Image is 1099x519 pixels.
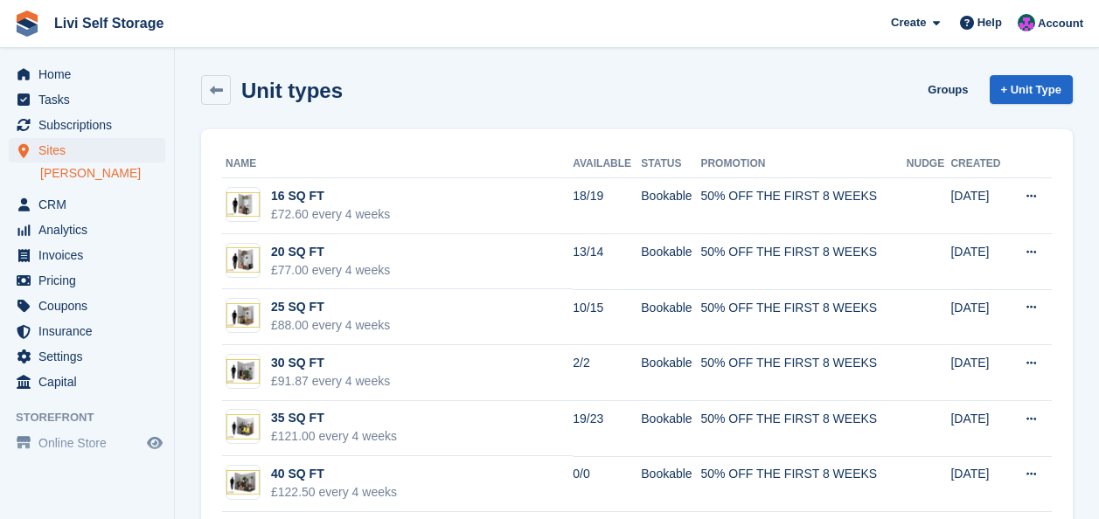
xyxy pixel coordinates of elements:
img: 15-sqft-unit.jpg [226,192,260,218]
img: 40-sqft-unit.jpg [226,470,260,495]
a: menu [9,431,165,455]
td: 13/14 [573,234,641,290]
td: 10/15 [573,289,641,345]
td: Bookable [641,178,700,234]
span: Account [1038,15,1083,32]
th: Available [573,150,641,178]
a: Livi Self Storage [47,9,170,38]
td: Bookable [641,456,700,512]
div: 30 SQ FT [271,354,390,372]
div: £121.00 every 4 weeks [271,427,397,446]
a: menu [9,268,165,293]
div: £122.50 every 4 weeks [271,483,397,502]
span: Storefront [16,409,174,426]
div: £72.60 every 4 weeks [271,205,390,224]
a: menu [9,113,165,137]
div: 25 SQ FT [271,298,390,316]
a: menu [9,192,165,217]
a: menu [9,344,165,369]
span: Capital [38,370,143,394]
div: 16 SQ FT [271,187,390,205]
span: Tasks [38,87,143,112]
span: Invoices [38,243,143,267]
span: Online Store [38,431,143,455]
a: menu [9,62,165,86]
td: 50% OFF THE FIRST 8 WEEKS [700,401,906,457]
span: Home [38,62,143,86]
th: Status [641,150,700,178]
td: [DATE] [950,401,1009,457]
td: 0/0 [573,456,641,512]
span: Coupons [38,294,143,318]
td: 18/19 [573,178,641,234]
div: 35 SQ FT [271,409,397,427]
div: £77.00 every 4 weeks [271,261,390,280]
a: menu [9,243,165,267]
td: [DATE] [950,178,1009,234]
img: stora-icon-8386f47178a22dfd0bd8f6a31ec36ba5ce8667c1dd55bd0f319d3a0aa187defe.svg [14,10,40,37]
img: Graham Cameron [1018,14,1035,31]
img: 35-sqft-unit.jpg [226,414,260,439]
span: Sites [38,138,143,163]
span: CRM [38,192,143,217]
span: Insurance [38,319,143,343]
td: Bookable [641,345,700,401]
td: [DATE] [950,345,1009,401]
td: 19/23 [573,401,641,457]
img: 30-sqft-unit.jpg [226,359,260,384]
span: Settings [38,344,143,369]
a: + Unit Type [990,75,1073,104]
th: Created [950,150,1009,178]
td: 50% OFF THE FIRST 8 WEEKS [700,178,906,234]
span: Help [977,14,1002,31]
a: [PERSON_NAME] [40,165,165,182]
img: 20-sqft-unit.jpg [226,247,260,273]
td: 50% OFF THE FIRST 8 WEEKS [700,345,906,401]
div: £91.87 every 4 weeks [271,372,390,391]
th: Name [222,150,573,178]
th: Nudge [907,150,951,178]
td: 50% OFF THE FIRST 8 WEEKS [700,456,906,512]
a: menu [9,87,165,112]
td: [DATE] [950,289,1009,345]
a: Groups [921,75,975,104]
a: Preview store [144,432,165,453]
td: 50% OFF THE FIRST 8 WEEKS [700,289,906,345]
div: 40 SQ FT [271,465,397,483]
img: 25-sqft-unit.jpg [226,303,260,329]
a: menu [9,138,165,163]
div: 20 SQ FT [271,243,390,261]
a: menu [9,370,165,394]
a: menu [9,218,165,242]
span: Pricing [38,268,143,293]
td: [DATE] [950,456,1009,512]
div: £88.00 every 4 weeks [271,316,390,335]
span: Analytics [38,218,143,242]
td: Bookable [641,289,700,345]
a: menu [9,294,165,318]
th: Promotion [700,150,906,178]
td: Bookable [641,234,700,290]
td: 50% OFF THE FIRST 8 WEEKS [700,234,906,290]
td: [DATE] [950,234,1009,290]
a: menu [9,319,165,343]
span: Subscriptions [38,113,143,137]
td: Bookable [641,401,700,457]
span: Create [891,14,926,31]
td: 2/2 [573,345,641,401]
h2: Unit types [241,79,343,102]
